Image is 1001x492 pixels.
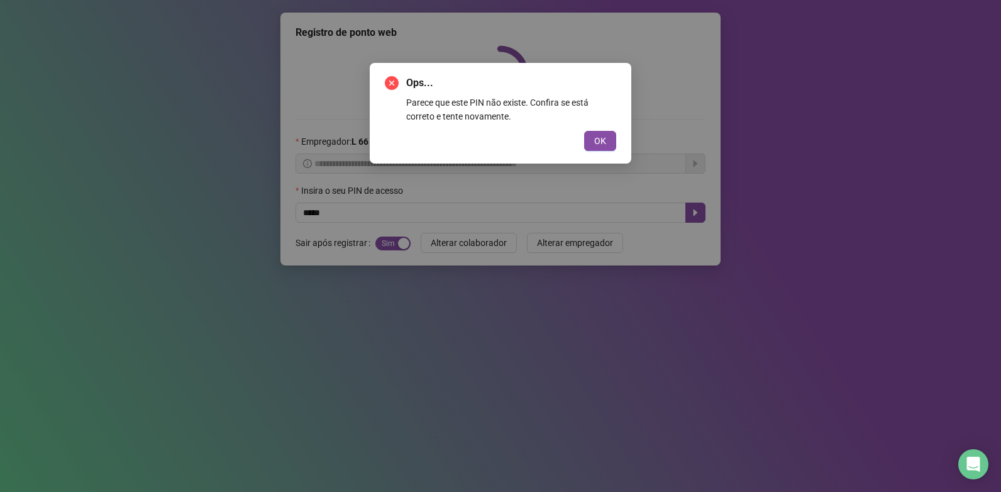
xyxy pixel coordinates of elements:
[406,75,616,91] span: Ops...
[958,449,988,479] div: Open Intercom Messenger
[406,96,616,123] div: Parece que este PIN não existe. Confira se está correto e tente novamente.
[584,131,616,151] button: OK
[385,76,399,90] span: close-circle
[594,134,606,148] span: OK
